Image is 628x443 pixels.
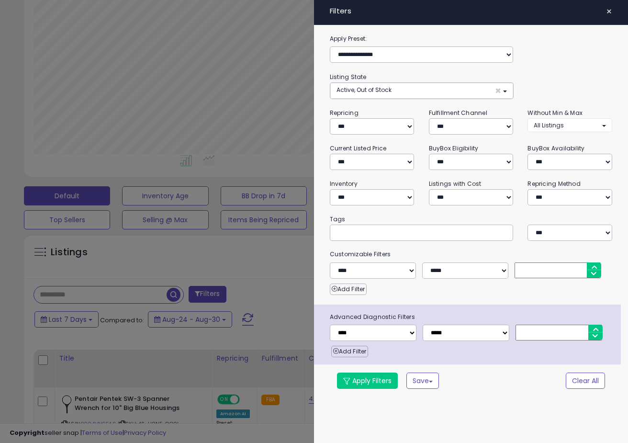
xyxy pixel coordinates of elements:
button: × [602,5,616,18]
small: Customizable Filters [323,249,619,260]
button: Add Filter [330,284,367,295]
button: Active, Out of Stock × [330,83,513,99]
small: Tags [323,214,619,225]
span: × [495,86,501,96]
button: Add Filter [331,346,368,357]
h4: Filters [330,7,612,15]
small: Fulfillment Channel [429,109,487,117]
button: Clear All [566,373,605,389]
button: Apply Filters [337,373,398,389]
small: Repricing Method [527,180,581,188]
button: Save [406,373,439,389]
small: Current Listed Price [330,144,386,152]
small: Listing State [330,73,367,81]
button: All Listings [527,118,612,132]
small: Repricing [330,109,359,117]
span: All Listings [534,121,564,129]
small: BuyBox Availability [527,144,584,152]
span: Advanced Diagnostic Filters [323,312,621,322]
small: Listings with Cost [429,180,482,188]
small: Without Min & Max [527,109,583,117]
small: BuyBox Eligibility [429,144,479,152]
small: Inventory [330,180,358,188]
span: × [606,5,612,18]
label: Apply Preset: [323,34,619,44]
span: Active, Out of Stock [336,86,392,94]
